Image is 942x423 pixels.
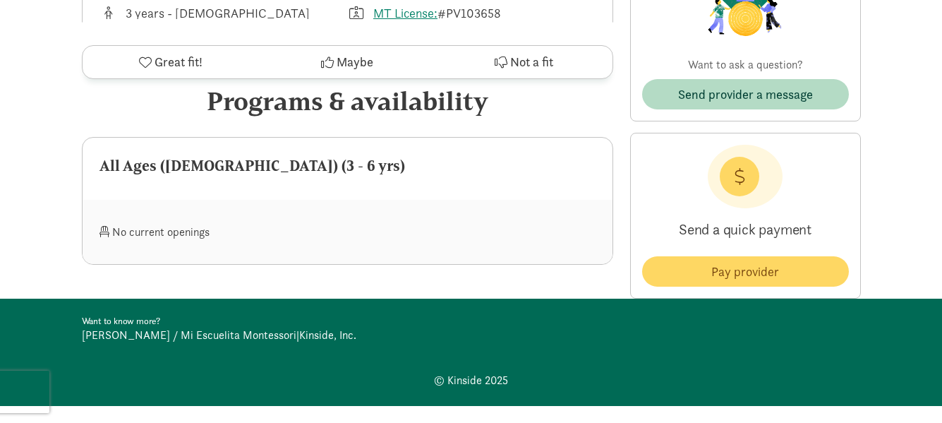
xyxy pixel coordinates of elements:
[642,79,849,109] button: Send provider a message
[259,46,435,78] button: Maybe
[299,328,356,342] a: Kinside, Inc.
[373,5,437,21] a: MT License:
[642,56,849,73] p: Want to ask a question?
[126,4,310,37] div: 3 years - [DEMOGRAPHIC_DATA]
[373,23,418,35] a: Learn more
[99,155,596,177] div: All Ages ([DEMOGRAPHIC_DATA]) (3 - 6 yrs)
[82,315,160,327] strong: Want to know more?
[82,327,463,344] div: |
[642,208,849,251] p: Send a quick payment
[82,328,296,342] a: [PERSON_NAME] / Mi Escuelita Montessori
[711,262,779,281] span: Pay provider
[155,53,203,72] span: Great fit!
[82,82,613,120] div: Programs & availability
[373,4,513,37] div: #PV103658
[99,4,348,37] div: Age range for children that this provider cares for
[678,85,813,104] span: Send provider a message
[510,53,553,72] span: Not a fit
[337,53,373,72] span: Maybe
[347,4,596,37] div: License number
[99,217,348,247] div: No current openings
[435,46,612,78] button: Not a fit
[82,372,861,389] div: © Kinside 2025
[373,23,513,37] div: about provider licensing.
[83,46,259,78] button: Great fit!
